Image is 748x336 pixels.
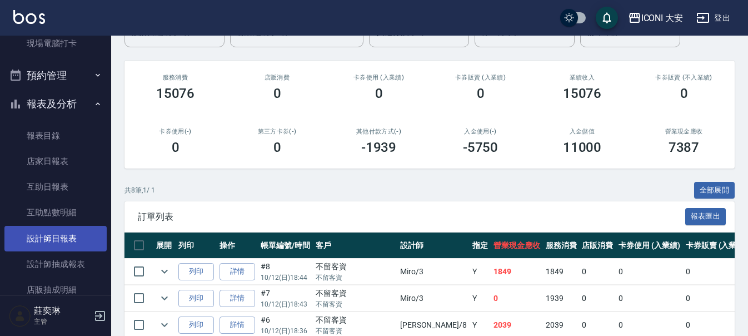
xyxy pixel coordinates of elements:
[397,233,470,259] th: 設計師
[4,226,107,251] a: 設計師日報表
[34,317,91,327] p: 主管
[261,273,310,283] p: 10/12 (日) 18:44
[624,7,688,29] button: ICONI 大安
[443,74,518,81] h2: 卡券販賣 (入業績)
[4,61,107,90] button: 預約管理
[491,285,543,312] td: 0
[316,261,395,273] div: 不留客資
[313,233,397,259] th: 客戶
[491,233,543,259] th: 營業現金應收
[669,140,700,155] h3: 7387
[4,200,107,225] a: 互助點數明細
[34,305,91,317] h5: 莊奕琳
[4,149,107,174] a: 店家日報表
[543,285,580,312] td: 1939
[685,208,726,225] button: 報表匯出
[616,233,683,259] th: 卡券使用 (入業績)
[273,86,281,101] h3: 0
[491,259,543,285] td: 1849
[579,285,616,312] td: 0
[563,140,602,155] h3: 11000
[258,259,313,285] td: #8
[13,10,45,24] img: Logo
[4,251,107,277] a: 設計師抽成報表
[124,185,155,195] p: 共 8 筆, 1 / 1
[470,285,491,312] td: Y
[646,128,721,135] h2: 營業現金應收
[397,259,470,285] td: Miro /3
[341,74,416,81] h2: 卡券使用 (入業績)
[172,140,179,155] h3: 0
[220,290,255,307] a: 詳情
[361,140,397,155] h3: -1939
[156,263,173,280] button: expand row
[375,86,383,101] h3: 0
[258,233,313,259] th: 帳單編號/時間
[138,74,213,81] h3: 服務消費
[261,326,310,336] p: 10/12 (日) 18:36
[178,290,214,307] button: 列印
[153,233,176,259] th: 展開
[156,317,173,333] button: expand row
[470,233,491,259] th: 指定
[341,128,416,135] h2: 其他付款方式(-)
[470,259,491,285] td: Y
[138,128,213,135] h2: 卡券使用(-)
[178,263,214,280] button: 列印
[596,7,618,29] button: save
[477,86,485,101] h3: 0
[316,288,395,299] div: 不留客資
[178,317,214,334] button: 列印
[463,140,498,155] h3: -5750
[545,128,620,135] h2: 入金儲值
[641,11,684,25] div: ICONI 大安
[646,74,721,81] h2: 卡券販賣 (不入業績)
[316,273,395,283] p: 不留客資
[543,259,580,285] td: 1849
[579,259,616,285] td: 0
[240,128,315,135] h2: 第三方卡券(-)
[176,233,217,259] th: 列印
[316,299,395,309] p: 不留客資
[220,263,255,280] a: 詳情
[545,74,620,81] h2: 業績收入
[543,233,580,259] th: 服務消費
[4,123,107,149] a: 報表目錄
[258,285,313,312] td: #7
[217,233,258,259] th: 操作
[692,8,735,28] button: 登出
[240,74,315,81] h2: 店販消費
[680,86,688,101] h3: 0
[694,182,735,199] button: 全部展開
[4,277,107,303] a: 店販抽成明細
[316,314,395,326] div: 不留客資
[443,128,518,135] h2: 入金使用(-)
[616,285,683,312] td: 0
[563,86,602,101] h3: 15076
[316,326,395,336] p: 不留客資
[220,317,255,334] a: 詳情
[579,233,616,259] th: 店販消費
[9,305,31,327] img: Person
[138,211,685,223] span: 訂單列表
[685,211,726,221] a: 報表匯出
[4,31,107,56] a: 現場電腦打卡
[156,86,195,101] h3: 15076
[156,290,173,307] button: expand row
[4,90,107,118] button: 報表及分析
[4,174,107,200] a: 互助日報表
[273,140,281,155] h3: 0
[261,299,310,309] p: 10/12 (日) 18:43
[397,285,470,312] td: Miro /3
[616,259,683,285] td: 0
